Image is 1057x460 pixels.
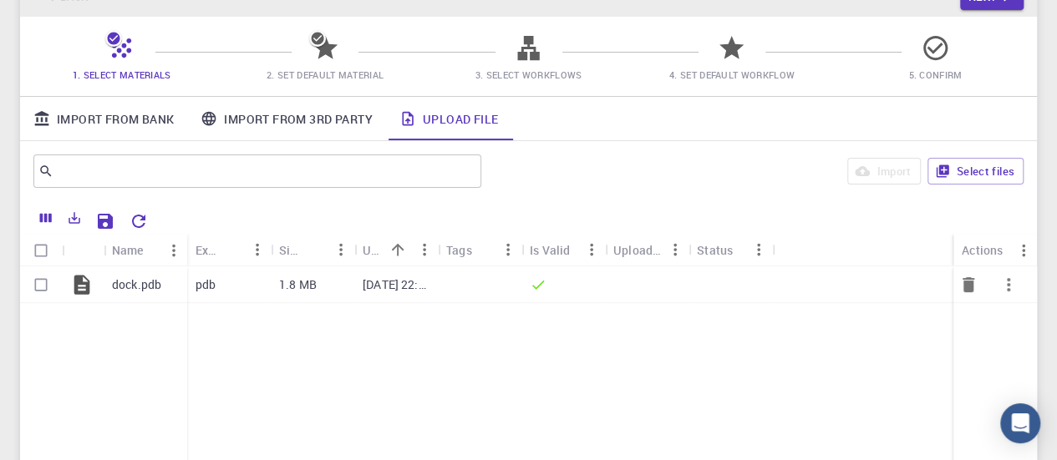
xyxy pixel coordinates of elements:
[613,234,662,266] div: Uploaded
[196,276,216,293] p: pdb
[948,265,988,305] button: Delete
[697,234,733,266] div: Status
[104,234,187,266] div: Name
[662,236,689,263] button: Menu
[60,205,89,231] button: Export
[927,158,1024,185] button: Select files
[187,97,385,140] a: Import From 3rd Party
[196,234,217,266] div: Extension
[279,234,301,266] div: Size
[62,234,104,266] div: Icon
[669,68,795,81] span: 4. Set Default Workflow
[446,234,472,266] div: Tags
[279,276,317,293] p: 1.8 MB
[745,236,772,263] button: Menu
[267,68,384,81] span: 2. Set Default Material
[122,205,155,238] button: Reset Explorer Settings
[187,234,271,266] div: Extension
[112,234,144,266] div: Name
[411,236,438,263] button: Menu
[112,276,161,293] p: dock.pdb
[689,234,772,266] div: Status
[32,205,60,231] button: Columns
[217,236,244,263] button: Sort
[953,234,1037,266] div: Actions
[73,68,171,81] span: 1. Select Materials
[89,205,122,238] button: Save Explorer Settings
[908,68,962,81] span: 5. Confirm
[363,234,384,266] div: Updated
[301,236,328,263] button: Sort
[328,236,354,263] button: Menu
[33,12,94,27] span: Support
[495,236,521,263] button: Menu
[1000,403,1040,443] div: Open Intercom Messenger
[384,236,411,263] button: Sort
[20,97,187,140] a: Import From Bank
[438,234,521,266] div: Tags
[521,234,605,266] div: Is Valid
[605,234,689,266] div: Uploaded
[578,236,605,263] button: Menu
[354,234,438,266] div: Updated
[962,234,1003,266] div: Actions
[530,234,570,266] div: Is Valid
[386,97,511,140] a: Upload File
[363,276,429,293] p: [DATE] 22:04 PM
[475,68,582,81] span: 3. Select Workflows
[244,236,271,263] button: Menu
[1010,237,1037,264] button: Menu
[271,234,354,266] div: Size
[160,237,187,264] button: Menu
